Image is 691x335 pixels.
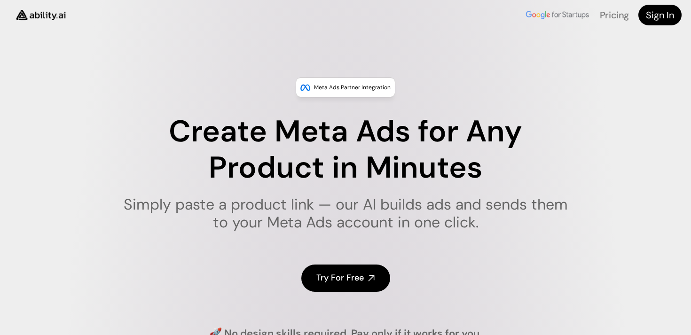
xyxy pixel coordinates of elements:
p: Meta Ads Partner Integration [314,83,391,92]
a: Try For Free [301,265,390,291]
h1: Simply paste a product link — our AI builds ads and sends them to your Meta Ads account in one cl... [118,195,574,232]
a: Pricing [600,9,629,21]
h4: Try For Free [316,272,364,284]
a: Sign In [638,5,682,25]
h4: Sign In [646,8,674,22]
h1: Create Meta Ads for Any Product in Minutes [118,114,574,186]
